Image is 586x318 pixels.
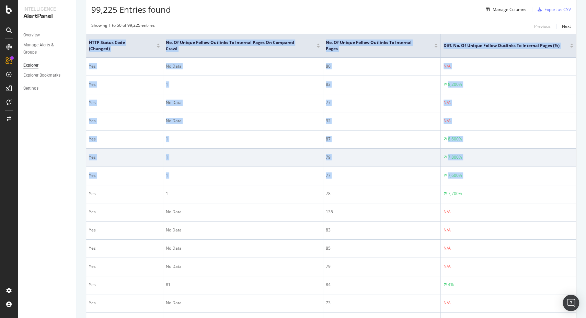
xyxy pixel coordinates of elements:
div: Yes [89,282,160,288]
div: 78 [326,191,438,197]
div: 1 [166,136,320,142]
div: No Data [166,100,320,106]
div: 7,700% [448,191,462,197]
div: No Data [166,118,320,124]
div: 85 [326,245,438,251]
div: 8,200% [448,81,462,88]
a: Settings [23,85,71,92]
div: Manage Alerts & Groups [23,42,65,56]
div: N/A [444,118,573,124]
div: Settings [23,85,38,92]
div: N/A [444,263,573,270]
div: Yes [89,263,160,270]
div: AlertPanel [23,12,70,20]
div: No Data [166,245,320,251]
span: Diff. No. of Unique Follow Outlinks to Internal Pages (%) [444,43,560,49]
div: 77 [326,100,438,106]
div: Yes [89,63,160,69]
div: Yes [89,100,160,106]
button: Manage Columns [483,5,526,14]
div: Yes [89,209,160,215]
button: Previous [534,22,551,31]
div: Export as CSV [544,7,571,12]
span: No. of Unique Follow Outlinks to Internal Pages On Compared Crawl [166,39,306,52]
div: Yes [89,81,160,88]
span: 99,225 Entries found [91,4,171,15]
div: 1 [166,81,320,88]
div: 7,600% [448,172,462,179]
a: Explorer Bookmarks [23,72,71,79]
div: 8,600% [448,136,462,142]
button: Export as CSV [535,4,571,15]
div: 79 [326,263,438,270]
div: 81 [166,282,320,288]
div: 80 [326,63,438,69]
div: N/A [444,245,573,251]
div: N/A [444,227,573,233]
div: 7,800% [448,154,462,160]
div: 1 [166,172,320,179]
div: No Data [166,209,320,215]
div: Yes [89,191,160,197]
div: 84 [326,282,438,288]
div: Yes [89,300,160,306]
div: Yes [89,154,160,160]
button: Next [562,22,571,31]
div: 83 [326,81,438,88]
div: 79 [326,154,438,160]
div: 77 [326,172,438,179]
div: Explorer [23,62,38,69]
a: Manage Alerts & Groups [23,42,71,56]
div: Overview [23,32,40,39]
div: 4% [448,282,454,288]
div: 87 [326,136,438,142]
div: No Data [166,263,320,270]
div: Yes [89,227,160,233]
a: Explorer [23,62,71,69]
div: 1 [166,154,320,160]
div: 73 [326,300,438,306]
div: Manage Columns [493,7,526,12]
div: 83 [326,227,438,233]
div: Yes [89,118,160,124]
div: Open Intercom Messenger [563,295,579,311]
div: Yes [89,172,160,179]
div: N/A [444,63,573,69]
div: Next [562,23,571,29]
div: Explorer Bookmarks [23,72,60,79]
div: N/A [444,209,573,215]
div: N/A [444,300,573,306]
a: Overview [23,32,71,39]
div: Previous [534,23,551,29]
div: N/A [444,100,573,106]
span: HTTP Status Code (Changed) [89,39,146,52]
div: Intelligence [23,5,70,12]
div: No Data [166,227,320,233]
span: No. of Unique Follow Outlinks to Internal Pages [326,39,424,52]
div: Showing 1 to 50 of 99,225 entries [91,22,155,31]
div: 135 [326,209,438,215]
div: 1 [166,191,320,197]
div: No Data [166,300,320,306]
div: 92 [326,118,438,124]
div: No Data [166,63,320,69]
div: Yes [89,136,160,142]
div: Yes [89,245,160,251]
